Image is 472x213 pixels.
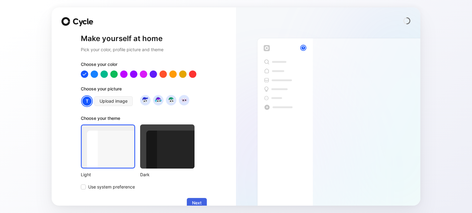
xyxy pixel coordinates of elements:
[82,96,92,106] div: T
[94,96,133,106] button: Upload image
[140,171,195,178] div: Dark
[88,183,135,191] span: Use system preference
[187,198,207,208] button: Next
[301,45,306,50] div: T
[81,85,207,95] div: Choose your picture
[141,96,149,104] img: avatar
[100,97,128,105] span: Upload image
[81,171,135,178] div: Light
[180,96,188,104] img: avatar
[264,45,270,51] img: workspace-default-logo-wX5zAyuM.png
[81,46,207,53] h2: Pick your color, profile picture and theme
[154,96,162,104] img: avatar
[192,199,202,207] span: Next
[81,115,195,124] div: Choose your theme
[167,96,175,104] img: avatar
[81,61,207,70] div: Choose your color
[81,34,207,44] h1: Make yourself at home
